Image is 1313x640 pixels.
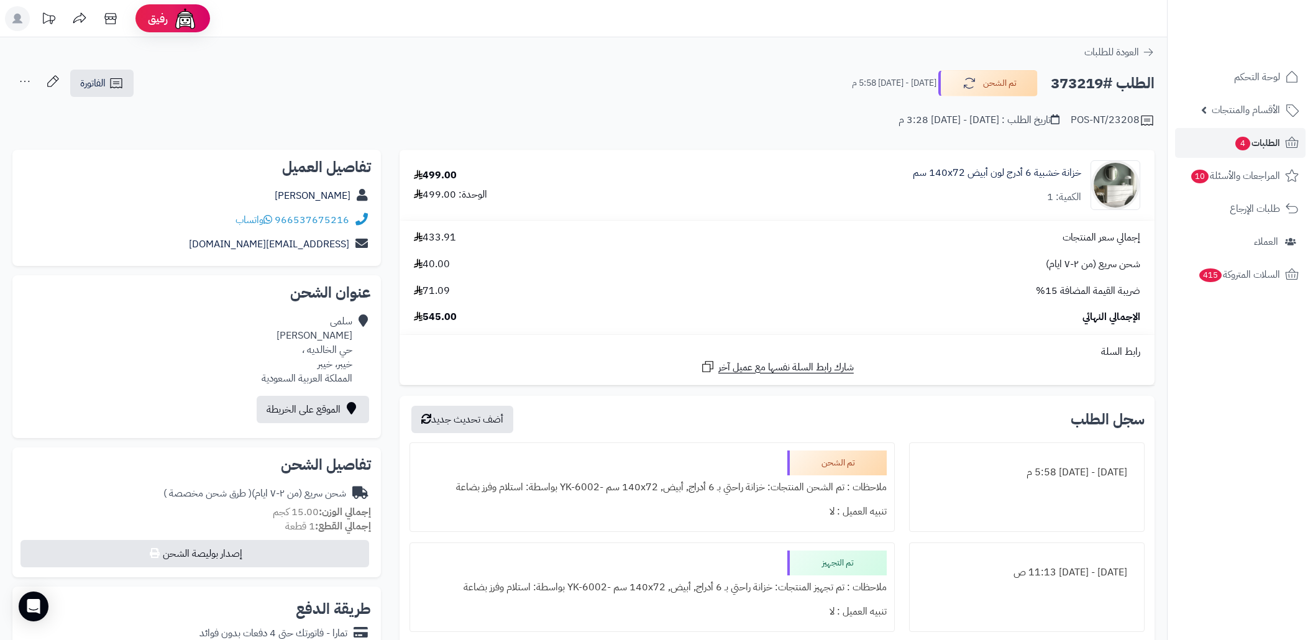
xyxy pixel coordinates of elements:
[899,113,1059,127] div: تاريخ الطلب : [DATE] - [DATE] 3:28 م
[1047,190,1081,204] div: الكمية: 1
[787,551,887,575] div: تم التجهيز
[418,575,887,600] div: ملاحظات : تم تجهيز المنتجات: خزانة راحتي بـ 6 أدراج, أبيض, ‎140x72 سم‏ -YK-6002 بواسطة: استلام وف...
[414,188,487,202] div: الوحدة: 499.00
[1212,101,1280,119] span: الأقسام والمنتجات
[1046,257,1140,272] span: شحن سريع (من ٢-٧ ايام)
[718,360,854,375] span: شارك رابط السلة نفسها مع عميل آخر
[1234,134,1280,152] span: الطلبات
[411,406,513,433] button: أضف تحديث جديد
[1254,233,1278,250] span: العملاء
[1175,227,1306,257] a: العملاء
[22,457,371,472] h2: تفاصيل الشحن
[33,6,64,34] a: تحديثات المنصة
[414,310,457,324] span: 545.00
[163,487,346,501] div: شحن سريع (من ٢-٧ ايام)
[1084,45,1139,60] span: العودة للطلبات
[787,450,887,475] div: تم الشحن
[1198,266,1280,283] span: السلات المتروكة
[1175,260,1306,290] a: السلات المتروكة415
[418,500,887,524] div: تنبيه العميل : لا
[22,160,371,175] h2: تفاصيل العميل
[1071,412,1145,427] h3: سجل الطلب
[1091,160,1140,210] img: 1746709299-1702541934053-68567865785768-1000x1000-90x90.jpg
[189,237,349,252] a: [EMAIL_ADDRESS][DOMAIN_NAME]
[1234,68,1280,86] span: لوحة التحكم
[414,257,450,272] span: 40.00
[80,76,106,91] span: الفاتورة
[1084,45,1155,60] a: العودة للطلبات
[173,6,198,31] img: ai-face.png
[1175,62,1306,92] a: لوحة التحكم
[1235,137,1250,150] span: 4
[1230,200,1280,217] span: طلبات الإرجاع
[418,600,887,624] div: تنبيه العميل : لا
[938,70,1038,96] button: تم الشحن
[22,285,371,300] h2: عنوان الشحن
[700,359,854,375] a: شارك رابط السلة نفسها مع عميل آخر
[1036,284,1140,298] span: ضريبة القيمة المضافة 15%
[262,314,352,385] div: سلمى [PERSON_NAME] حي الخالديه ، خيبر، خيبر المملكة العربية السعودية
[1071,113,1155,128] div: POS-NT/23208
[1063,231,1140,245] span: إجمالي سعر المنتجات
[1082,310,1140,324] span: الإجمالي النهائي
[163,486,252,501] span: ( طرق شحن مخصصة )
[70,70,134,97] a: الفاتورة
[405,345,1150,359] div: رابط السلة
[1175,194,1306,224] a: طلبات الإرجاع
[414,168,457,183] div: 499.00
[257,396,369,423] a: الموقع على الخريطة
[414,231,456,245] span: 433.91
[285,519,371,534] small: 1 قطعة
[917,560,1137,585] div: [DATE] - [DATE] 11:13 ص
[1199,268,1222,282] span: 415
[275,213,349,227] a: 966537675216
[275,188,350,203] a: [PERSON_NAME]
[1051,71,1155,96] h2: الطلب #373219
[418,475,887,500] div: ملاحظات : تم الشحن المنتجات: خزانة راحتي بـ 6 أدراج, أبيض, ‎140x72 سم‏ -YK-6002 بواسطة: استلام وف...
[1190,167,1280,185] span: المراجعات والأسئلة
[236,213,272,227] a: واتساب
[148,11,168,26] span: رفيق
[1175,161,1306,191] a: المراجعات والأسئلة10
[296,601,371,616] h2: طريقة الدفع
[913,166,1081,180] a: خزانة خشبية 6 أدرج لون أبيض 140x72 سم
[414,284,450,298] span: 71.09
[1175,128,1306,158] a: الطلبات4
[21,540,369,567] button: إصدار بوليصة الشحن
[315,519,371,534] strong: إجمالي القطع:
[917,460,1137,485] div: [DATE] - [DATE] 5:58 م
[1228,35,1301,61] img: logo-2.png
[19,592,48,621] div: Open Intercom Messenger
[273,505,371,519] small: 15.00 كجم
[319,505,371,519] strong: إجمالي الوزن:
[1191,170,1209,183] span: 10
[852,77,936,89] small: [DATE] - [DATE] 5:58 م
